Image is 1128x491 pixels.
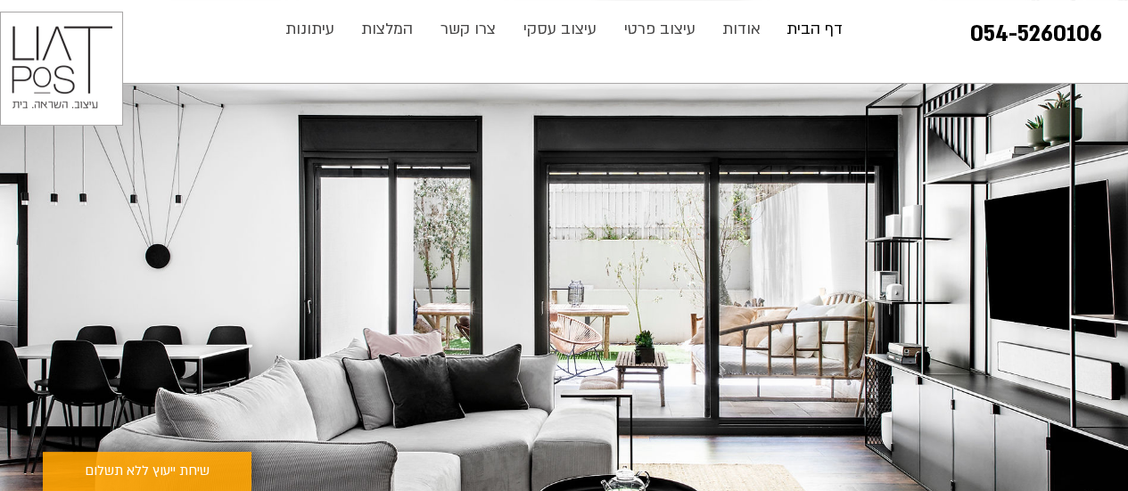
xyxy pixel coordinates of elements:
a: עיצוב עסקי [510,12,611,47]
nav: אתר [271,12,857,47]
p: אודות [713,12,770,47]
p: המלצות [352,12,422,47]
p: צרו קשר [432,12,505,47]
a: עיתונות [272,12,348,47]
p: עיצוב פרטי [615,12,704,47]
span: שיחת ייעוץ ללא תשלום [85,461,210,482]
a: דף הבית [774,12,856,47]
a: המלצות [348,12,427,47]
a: 054-5260106 [970,20,1102,49]
p: עיצוב עסקי [515,12,605,47]
a: אודות [710,12,774,47]
p: עיתונות [276,12,343,47]
p: דף הבית [778,12,852,47]
a: שיחת ייעוץ ללא תשלום [43,452,251,491]
a: עיצוב פרטי [611,12,710,47]
a: צרו קשר [427,12,510,47]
